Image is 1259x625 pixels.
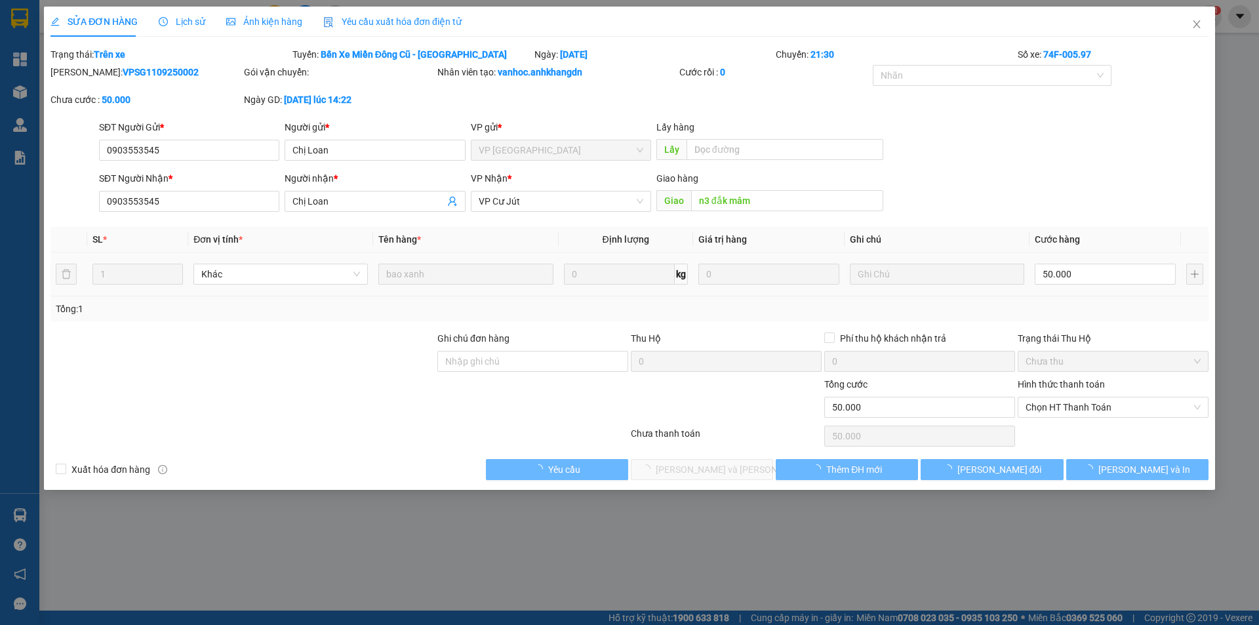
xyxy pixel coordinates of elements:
[159,16,205,27] span: Lịch sử
[1066,459,1209,480] button: [PERSON_NAME] và In
[1178,7,1215,43] button: Close
[486,459,628,480] button: Yêu cầu
[1018,331,1209,346] div: Trạng thái Thu Hộ
[957,462,1042,477] span: [PERSON_NAME] đổi
[378,234,421,245] span: Tên hàng
[850,264,1024,285] input: Ghi Chú
[812,464,826,474] span: loading
[560,49,588,60] b: [DATE]
[774,47,1016,62] div: Chuyến:
[226,17,235,26] span: picture
[125,43,258,58] div: Oanh
[378,264,553,285] input: VD: Bàn, Ghế
[56,264,77,285] button: delete
[698,234,747,245] span: Giá trị hàng
[66,462,155,477] span: Xuất hóa đơn hàng
[1043,49,1091,60] b: 74F-005.97
[943,464,957,474] span: loading
[631,333,661,344] span: Thu Hộ
[285,171,465,186] div: Người nhận
[11,12,31,26] span: Gửi:
[92,234,103,245] span: SL
[323,17,334,28] img: icon
[826,462,882,477] span: Thêm ĐH mới
[49,47,291,62] div: Trạng thái:
[1186,264,1203,285] button: plus
[1084,464,1098,474] span: loading
[656,122,694,132] span: Lấy hàng
[548,462,580,477] span: Yêu cầu
[201,264,360,284] span: Khác
[603,234,649,245] span: Định lượng
[1016,47,1210,62] div: Số xe:
[534,464,548,474] span: loading
[479,140,643,160] span: VP Sài Gòn
[125,11,258,43] div: VP [GEOGRAPHIC_DATA]
[1018,379,1105,390] label: Hình thức thanh toán
[824,379,868,390] span: Tổng cước
[50,17,60,26] span: edit
[94,49,125,60] b: Trên xe
[471,173,508,184] span: VP Nhận
[159,17,168,26] span: clock-circle
[679,65,870,79] div: Cước rồi :
[284,94,351,105] b: [DATE] lúc 14:22
[99,171,279,186] div: SĐT Người Nhận
[323,16,462,27] span: Yêu cầu xuất hóa đơn điện tử
[471,120,651,134] div: VP gửi
[437,333,510,344] label: Ghi chú đơn hàng
[321,49,507,60] b: Bến Xe Miền Đông Cũ - [GEOGRAPHIC_DATA]
[687,139,883,160] input: Dọc đường
[123,67,199,77] b: VPSG1109250002
[1026,397,1201,417] span: Chọn HT Thanh Toán
[656,139,687,160] span: Lấy
[56,302,486,316] div: Tổng: 1
[158,465,167,474] span: info-circle
[656,190,691,211] span: Giao
[193,234,243,245] span: Đơn vị tính
[125,58,258,77] div: 0767820299
[629,426,823,449] div: Chưa thanh toán
[845,227,1029,252] th: Ghi chú
[102,94,130,105] b: 50.000
[11,11,116,27] div: VP Cư Jút
[10,85,118,100] div: 30.000
[437,65,677,79] div: Nhân viên tạo:
[691,190,883,211] input: Dọc đường
[498,67,582,77] b: vanhoc.anhkhangdn
[99,120,279,134] div: SĐT Người Gửi
[11,43,116,61] div: 0905830514
[835,331,951,346] span: Phí thu hộ khách nhận trả
[125,12,157,26] span: Nhận:
[921,459,1063,480] button: [PERSON_NAME] đổi
[50,92,241,107] div: Chưa cước :
[776,459,918,480] button: Thêm ĐH mới
[285,120,465,134] div: Người gửi
[1035,234,1080,245] span: Cước hàng
[226,16,302,27] span: Ảnh kiện hàng
[533,47,775,62] div: Ngày:
[675,264,688,285] span: kg
[437,351,628,372] input: Ghi chú đơn hàng
[656,173,698,184] span: Giao hàng
[631,459,773,480] button: [PERSON_NAME] và [PERSON_NAME] hàng
[50,65,241,79] div: [PERSON_NAME]:
[698,264,839,285] input: 0
[10,86,59,100] span: Cước rồi :
[720,67,725,77] b: 0
[291,47,533,62] div: Tuyến:
[810,49,834,60] b: 21:30
[479,192,643,211] span: VP Cư Jút
[11,27,116,43] div: [PERSON_NAME]
[447,196,458,207] span: user-add
[244,65,435,79] div: Gói vận chuyển:
[50,16,138,27] span: SỬA ĐƠN HÀNG
[1191,19,1202,30] span: close
[1026,352,1201,371] span: Chưa thu
[244,92,435,107] div: Ngày GD:
[1098,462,1190,477] span: [PERSON_NAME] và In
